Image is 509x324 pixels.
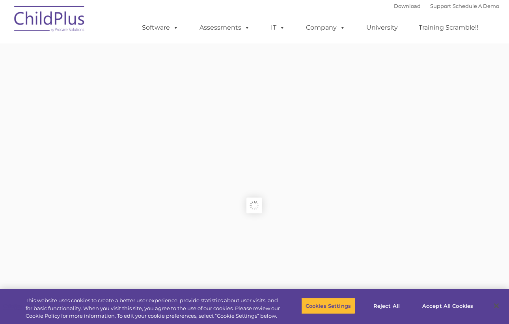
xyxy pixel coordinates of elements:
font: | [394,3,499,9]
button: Close [488,297,505,315]
button: Reject All [362,298,411,314]
button: Accept All Cookies [418,298,477,314]
button: Cookies Settings [301,298,355,314]
a: IT [263,20,293,36]
a: Support [430,3,451,9]
a: University [358,20,406,36]
a: Software [134,20,186,36]
a: Schedule A Demo [453,3,499,9]
a: Company [298,20,353,36]
a: Assessments [192,20,258,36]
div: This website uses cookies to create a better user experience, provide statistics about user visit... [26,297,280,320]
a: Download [394,3,421,9]
a: Training Scramble!! [411,20,486,36]
img: ChildPlus by Procare Solutions [10,0,89,40]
